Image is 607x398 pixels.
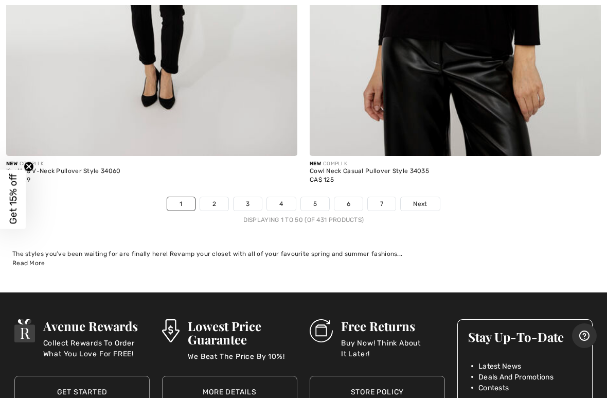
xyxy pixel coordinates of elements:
a: 2 [200,197,228,211]
h3: Free Returns [341,319,445,333]
a: Next [401,197,439,211]
div: COMPLI K [310,160,601,168]
div: COMPLI K [6,160,297,168]
h3: Stay Up-To-Date [468,330,582,343]
button: Close teaser [24,161,34,171]
span: New [310,161,321,167]
span: Get 15% off [7,174,19,224]
a: 4 [267,197,295,211]
a: 1 [167,197,194,211]
a: 3 [234,197,262,211]
img: Lowest Price Guarantee [162,319,180,342]
h3: Lowest Price Guarantee [188,319,297,346]
img: Avenue Rewards [14,319,35,342]
a: 5 [301,197,329,211]
span: Contests [478,383,509,393]
span: New [6,161,17,167]
span: Latest News [478,361,521,372]
div: Knotted V-Neck Pullover Style 34060 [6,168,297,175]
div: Cowl Neck Casual Pullover Style 34035 [310,168,601,175]
span: Next [413,199,427,209]
a: 6 [334,197,363,211]
p: We Beat The Price By 10%! [188,351,297,372]
span: Read More [12,259,45,267]
span: Deals And Promotions [478,372,554,383]
iframe: Opens a widget where you can find more information [572,323,597,349]
a: 7 [368,197,396,211]
p: Buy Now! Think About It Later! [341,338,445,358]
span: CA$ 125 [310,176,334,183]
div: The styles you’ve been waiting for are finally here! Revamp your closet with all of your favourit... [12,249,595,258]
img: Free Returns [310,319,333,342]
p: Collect Rewards To Order What You Love For FREE! [43,338,150,358]
h3: Avenue Rewards [43,319,150,333]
